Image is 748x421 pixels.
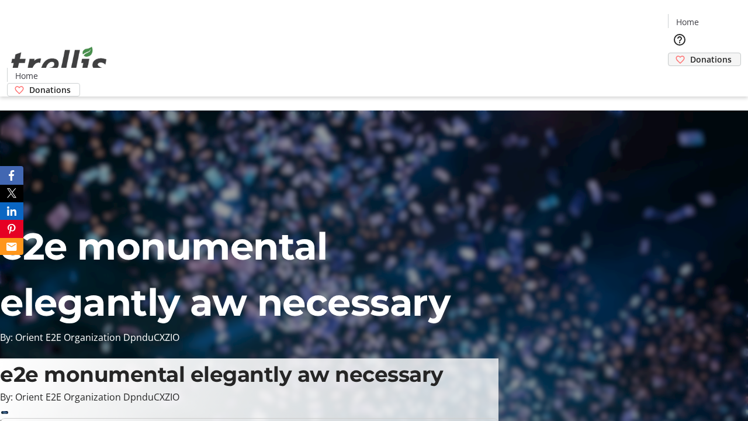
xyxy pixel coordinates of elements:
a: Donations [668,53,741,66]
button: Cart [668,66,691,89]
span: Home [15,70,38,82]
a: Home [8,70,45,82]
a: Home [669,16,706,28]
img: Orient E2E Organization DpnduCXZIO's Logo [7,34,111,92]
a: Donations [7,83,80,96]
button: Help [668,28,691,51]
span: Home [676,16,699,28]
span: Donations [690,53,732,65]
span: Donations [29,84,71,96]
